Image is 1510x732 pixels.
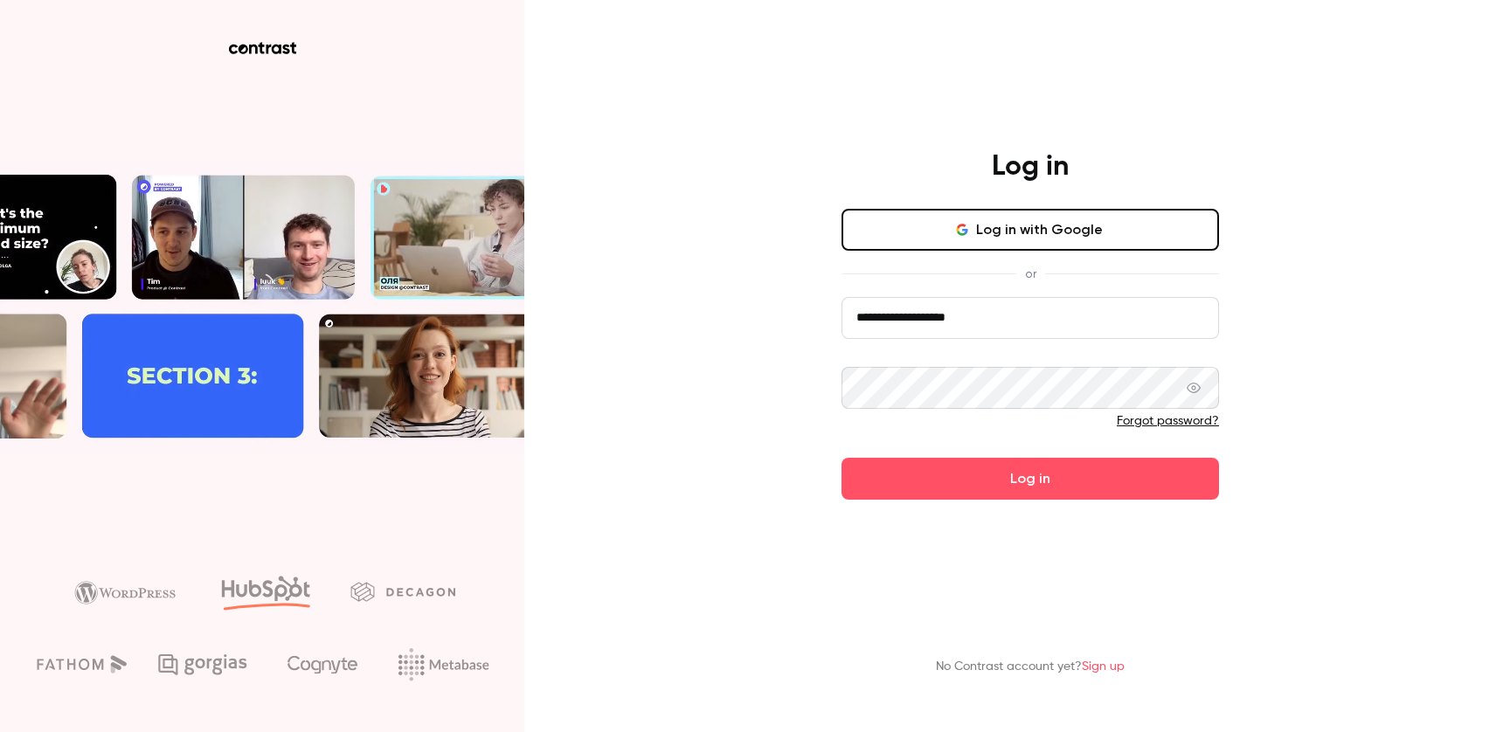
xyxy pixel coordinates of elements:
h4: Log in [992,149,1069,184]
a: Sign up [1082,660,1125,673]
button: Log in [842,458,1219,500]
button: Log in with Google [842,209,1219,251]
span: or [1016,265,1045,283]
a: Forgot password? [1117,415,1219,427]
img: decagon [350,582,455,601]
p: No Contrast account yet? [936,658,1125,676]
